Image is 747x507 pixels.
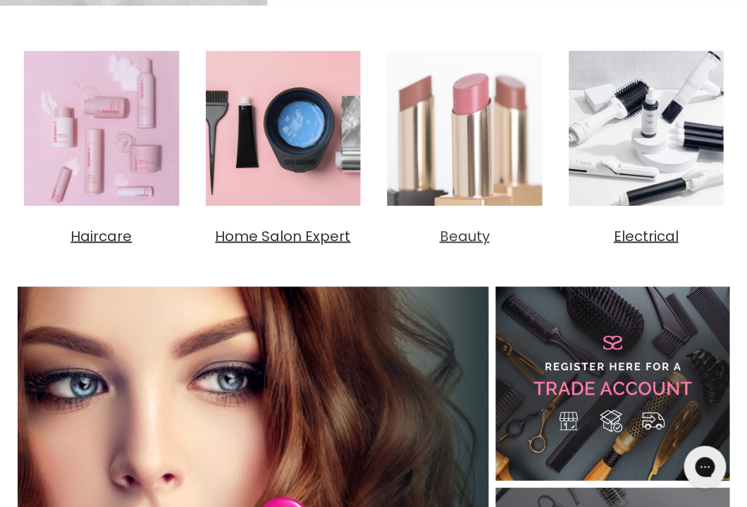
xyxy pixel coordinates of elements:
[439,226,489,245] span: Beauty
[18,44,185,245] a: Haircare Haircare
[199,44,367,245] a: Home Salon Expert Home Salon Expert
[677,441,733,493] iframe: Gorgias live chat messenger
[562,44,730,212] img: Electrical
[613,226,678,245] span: Electrical
[70,226,132,245] span: Haircare
[381,44,548,212] img: Beauty
[215,226,350,245] span: Home Salon Expert
[18,44,185,212] img: Haircare
[381,44,548,245] a: Beauty Beauty
[199,44,367,212] img: Home Salon Expert
[562,44,730,245] a: Electrical Electrical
